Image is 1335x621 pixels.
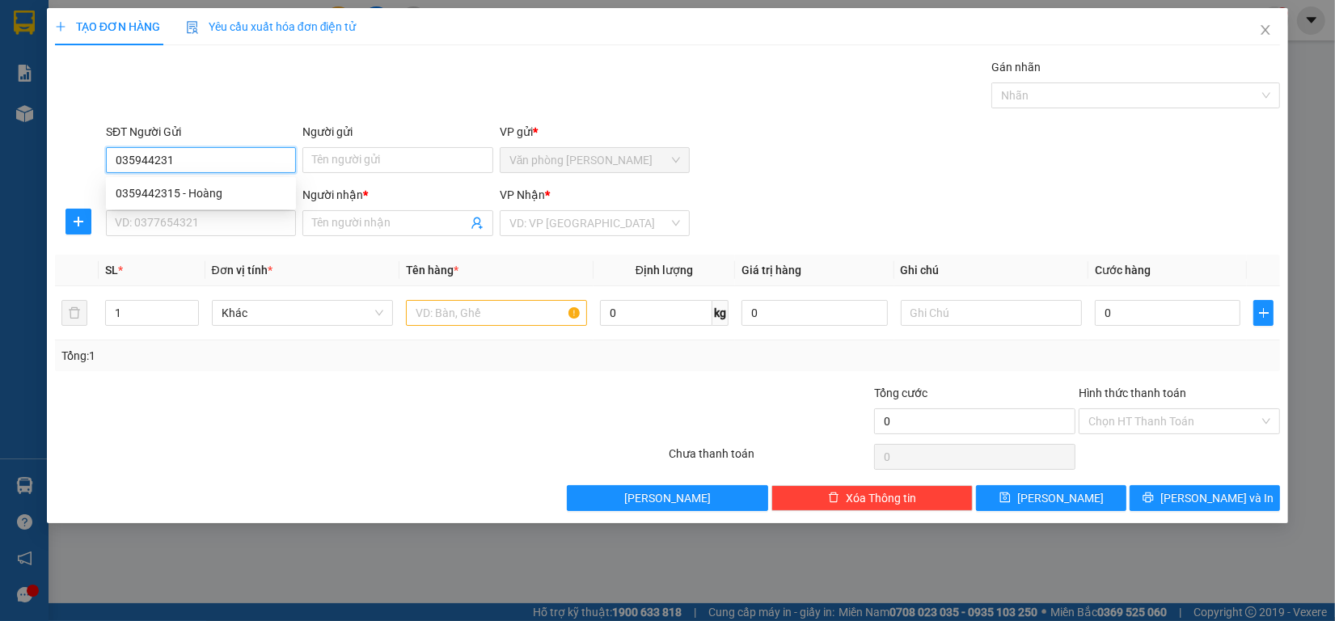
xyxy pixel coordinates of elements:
[61,347,516,365] div: Tổng: 1
[93,39,106,52] span: environment
[302,186,492,204] div: Người nhận
[976,485,1126,511] button: save[PERSON_NAME]
[1160,489,1274,507] span: [PERSON_NAME] và In
[7,116,308,137] li: 1900 8181
[7,7,88,88] img: logo.jpg
[712,300,729,326] span: kg
[61,300,87,326] button: delete
[7,36,308,117] li: E11, Đường số 8, Khu dân cư Nông [GEOGRAPHIC_DATA], Kv.[GEOGRAPHIC_DATA], [GEOGRAPHIC_DATA]
[55,20,160,33] span: TẠO ĐƠN HÀNG
[1143,492,1154,505] span: printer
[874,387,927,399] span: Tổng cước
[186,20,357,33] span: Yêu cầu xuất hóa đơn điện tử
[991,61,1041,74] label: Gán nhãn
[771,485,973,511] button: deleteXóa Thông tin
[186,21,199,34] img: icon
[1243,8,1288,53] button: Close
[741,300,888,326] input: 0
[406,300,587,326] input: VD: Bàn, Ghế
[828,492,839,505] span: delete
[212,264,272,277] span: Đơn vị tính
[999,492,1011,505] span: save
[55,21,66,32] span: plus
[636,264,693,277] span: Định lượng
[500,188,545,201] span: VP Nhận
[509,148,680,172] span: Văn phòng Cao Thắng
[105,264,118,277] span: SL
[1017,489,1104,507] span: [PERSON_NAME]
[567,485,768,511] button: [PERSON_NAME]
[1130,485,1280,511] button: printer[PERSON_NAME] và In
[1254,306,1273,319] span: plus
[894,255,1088,286] th: Ghi chú
[471,217,484,230] span: user-add
[106,180,296,206] div: 0359442315 - Hoàng
[1259,23,1272,36] span: close
[116,184,286,202] div: 0359442315 - Hoàng
[406,264,458,277] span: Tên hàng
[302,123,492,141] div: Người gửi
[846,489,916,507] span: Xóa Thông tin
[65,209,91,234] button: plus
[901,300,1082,326] input: Ghi Chú
[7,120,20,133] span: phone
[106,123,296,141] div: SĐT Người Gửi
[93,11,229,31] b: [PERSON_NAME]
[624,489,711,507] span: [PERSON_NAME]
[741,264,801,277] span: Giá trị hàng
[1253,300,1274,326] button: plus
[222,301,383,325] span: Khác
[66,215,91,228] span: plus
[1095,264,1151,277] span: Cước hàng
[1079,387,1186,399] label: Hình thức thanh toán
[667,445,872,473] div: Chưa thanh toán
[500,123,690,141] div: VP gửi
